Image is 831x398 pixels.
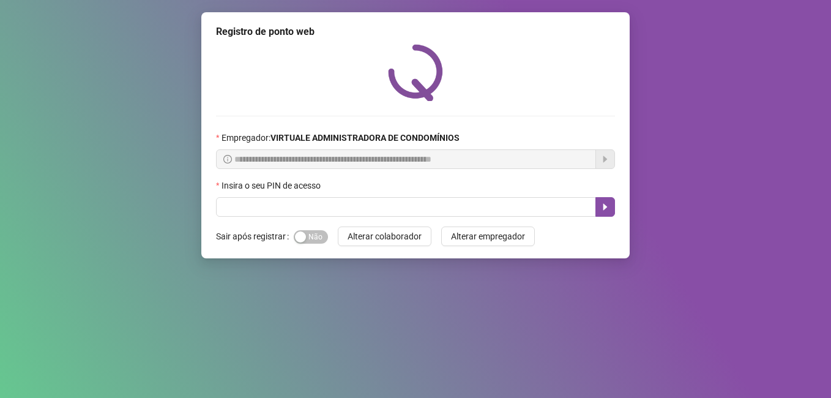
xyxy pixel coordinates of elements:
button: Alterar colaborador [338,227,431,246]
img: QRPoint [388,44,443,101]
label: Sair após registrar [216,227,294,246]
span: Alterar empregador [451,230,525,243]
button: Alterar empregador [441,227,535,246]
label: Insira o seu PIN de acesso [216,179,329,192]
span: caret-right [600,202,610,212]
span: Empregador : [222,131,460,145]
div: Registro de ponto web [216,24,615,39]
strong: VIRTUALE ADMINISTRADORA DE CONDOMÍNIOS [270,133,460,143]
span: Alterar colaborador [348,230,422,243]
span: info-circle [223,155,232,163]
